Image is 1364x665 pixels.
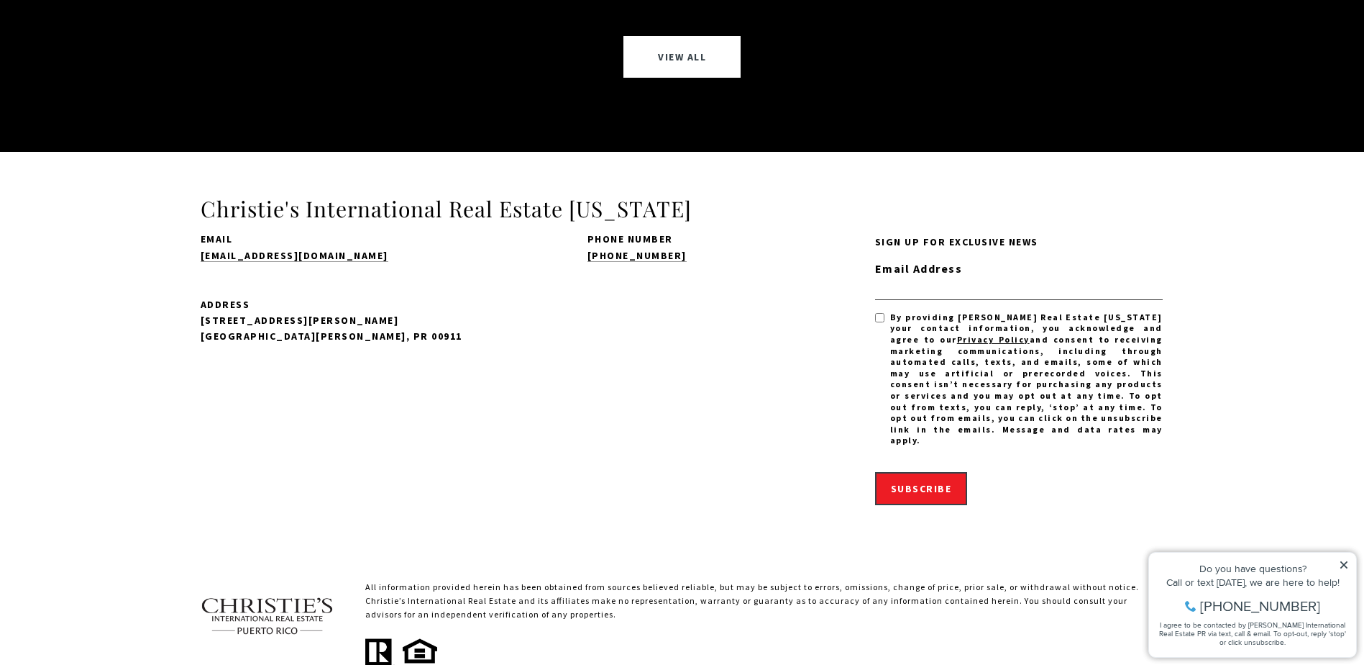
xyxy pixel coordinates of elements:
div: Call or text [DATE], we are here to help! [15,46,208,56]
span: Subscribe [891,482,952,495]
span: I agree to be contacted by [PERSON_NAME] International Real Estate PR via text, call & email. To ... [18,89,205,116]
span: [PHONE_NUMBER] [59,68,179,82]
a: send an email to admin@cirepr.com [201,249,388,262]
a: View All [623,36,741,78]
button: Subscribe [875,472,968,505]
p: Sign up for exclusive news [875,234,1163,250]
p: Address [201,297,488,312]
a: call (939) 337-3000 [587,249,687,262]
span: [GEOGRAPHIC_DATA][PERSON_NAME], PR 00911 [201,330,462,343]
span: By providing [PERSON_NAME] Real Estate [US_STATE] your contact information, you acknowledge and a... [890,312,1163,446]
div: [STREET_ADDRESS][PERSON_NAME] [201,312,488,328]
input: By providing Christie's Real Estate Puerto Rico your contact information, you acknowledge and agr... [875,313,884,322]
p: All information provided herein has been obtained from sources believed reliable, but may be subj... [365,580,1164,635]
h3: Christie's International Real Estate [US_STATE] [201,195,1164,223]
img: Christie's International Real Estate text transparent background [201,580,334,652]
label: Email Address [875,260,1163,279]
div: Do you have questions? [15,32,208,42]
p: Email [201,234,488,244]
p: Phone Number [587,234,875,244]
a: Privacy Policy - open in a new tab [957,334,1030,345]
